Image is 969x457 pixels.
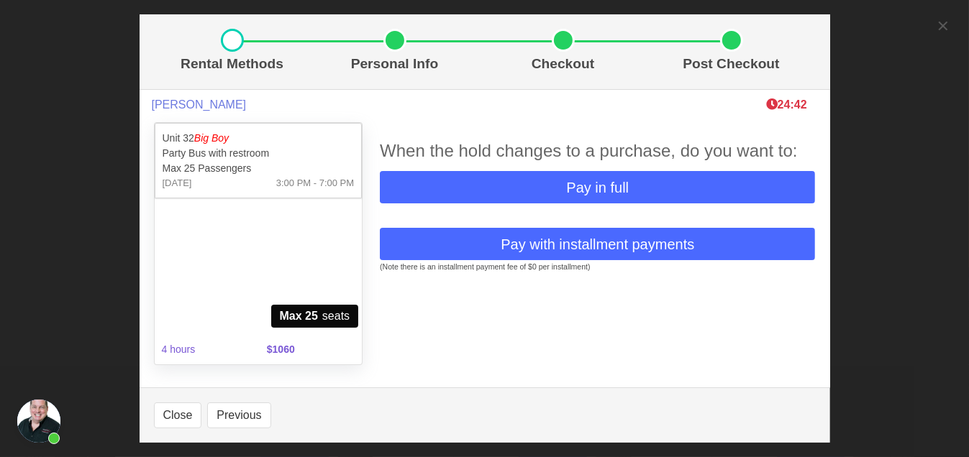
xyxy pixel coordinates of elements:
em: Big Boy [194,132,229,144]
p: Post Checkout [653,54,810,75]
button: Pay in full [380,171,815,203]
small: (Note there is an installment payment fee of $0 per installment) [380,262,590,271]
p: Personal Info [317,54,473,75]
span: [PERSON_NAME] [152,98,247,111]
span: 3:00 PM - 7:00 PM [276,176,354,190]
span: Pay with installment payments [501,234,694,255]
span: The clock is ticking ⁠— this timer shows how long we'll hold this limo during checkout. If time r... [766,98,807,111]
span: Pay in full [566,177,629,198]
p: Unit 32 [163,131,355,146]
span: 4 hours [153,333,258,366]
p: Party Bus with restroom [163,146,355,161]
img: 32%2001.jpg [155,198,363,336]
strong: Max 25 [280,308,318,325]
button: Previous [207,402,270,428]
div: When the hold changes to a purchase, do you want to: [380,138,815,164]
div: Open chat [17,400,60,443]
button: Close [154,402,202,428]
p: Checkout [485,54,642,75]
span: [DATE] [163,176,192,190]
button: Pay with installment payments [380,228,815,260]
p: Rental Methods [160,54,305,75]
b: 24:42 [766,98,807,111]
span: seats [271,305,359,328]
p: Max 25 Passengers [163,161,355,176]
